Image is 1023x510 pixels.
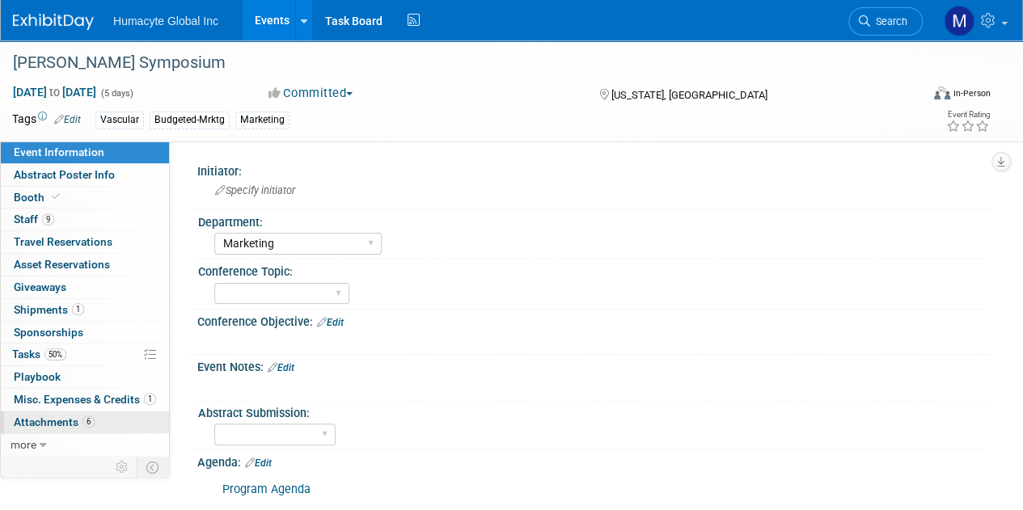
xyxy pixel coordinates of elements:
div: In-Person [953,87,991,99]
td: Toggle Event Tabs [137,457,170,478]
span: Specify initiator [215,184,295,196]
span: Humacyte Global Inc [113,15,218,27]
span: [DATE] [DATE] [12,85,97,99]
a: Edit [268,362,294,373]
span: Sponsorships [14,326,83,339]
span: 6 [82,415,95,428]
a: Staff9 [1,209,169,230]
span: Booth [14,191,63,204]
a: Program Agenda [222,483,311,496]
a: Booth [1,187,169,209]
a: Tasks50% [1,344,169,365]
span: Abstract Poster Info [14,168,115,181]
img: Morgan Rankin [944,6,974,36]
div: Department: [198,210,983,230]
a: Travel Reservations [1,231,169,253]
div: Marketing [235,112,290,129]
div: Vascular [95,112,144,129]
a: Shipments1 [1,299,169,321]
button: Committed [263,85,359,102]
span: Tasks [12,348,66,360]
span: Playbook [14,370,61,383]
span: Asset Reservations [14,258,110,271]
a: more [1,434,169,456]
a: Giveaways [1,276,169,298]
a: Search [848,7,923,36]
span: 50% [44,348,66,360]
a: Edit [54,114,81,125]
span: to [47,86,62,99]
span: 1 [72,303,84,315]
span: Staff [14,213,54,225]
div: Conference Objective: [197,310,991,331]
div: [PERSON_NAME] Symposium [7,48,907,78]
img: Format-Inperson.png [934,86,950,99]
span: Search [870,15,907,27]
div: Abstract Submission: [198,401,983,421]
span: more [11,438,36,451]
span: Event Information [14,145,104,158]
a: Asset Reservations [1,254,169,276]
div: Event Notes: [197,355,991,376]
div: Initiator: [197,159,991,179]
span: Attachments [14,415,95,428]
span: [US_STATE], [GEOGRAPHIC_DATA] [611,89,767,101]
a: Misc. Expenses & Credits1 [1,389,169,411]
div: Event Format [848,84,991,108]
a: Playbook [1,366,169,388]
span: Giveaways [14,280,66,293]
a: Event Information [1,141,169,163]
a: Sponsorships [1,322,169,344]
div: Conference Topic: [198,259,983,280]
a: Attachments6 [1,411,169,433]
a: Edit [317,317,344,328]
span: 9 [42,213,54,225]
td: Personalize Event Tab Strip [108,457,137,478]
span: Travel Reservations [14,235,112,248]
span: Misc. Expenses & Credits [14,393,156,406]
span: 1 [144,393,156,405]
div: Event Rating [946,111,990,119]
a: Edit [245,457,272,469]
div: Budgeted-Mrktg [150,112,230,129]
div: Agenda: [197,450,991,471]
span: (5 days) [99,88,133,99]
a: Abstract Poster Info [1,164,169,186]
td: Tags [12,111,81,129]
span: Shipments [14,303,84,316]
i: Booth reservation complete [52,192,60,201]
img: ExhibitDay [13,14,94,30]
